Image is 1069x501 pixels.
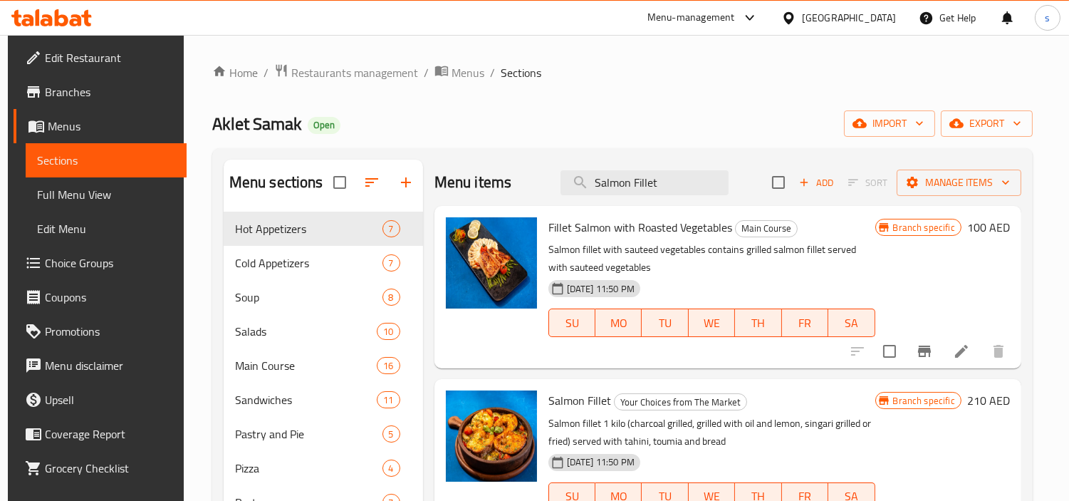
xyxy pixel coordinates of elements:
span: Open [308,119,340,131]
span: FR [788,313,823,334]
span: Promotions [45,323,175,340]
div: Menu-management [647,9,735,26]
div: Sandwiches11 [224,383,423,417]
a: Grocery Checklist [14,451,187,485]
a: Edit Menu [26,212,187,246]
a: Promotions [14,314,187,348]
span: Branch specific [887,394,961,408]
span: TH [741,313,776,334]
span: MO [601,313,636,334]
span: Your Choices from The Market [615,394,746,410]
button: WE [689,309,735,337]
button: export [941,110,1033,137]
nav: breadcrumb [212,63,1033,82]
span: SA [834,313,869,334]
span: Menus [452,64,484,81]
a: Menus [434,63,484,82]
button: TH [735,309,781,337]
a: Full Menu View [26,177,187,212]
li: / [424,64,429,81]
button: FR [782,309,828,337]
a: Edit menu item [953,343,970,360]
span: 5 [383,428,400,441]
div: items [382,254,400,272]
span: Edit Restaurant [45,49,175,66]
span: TU [647,313,682,334]
div: items [377,357,400,374]
div: Main Course16 [224,348,423,383]
span: Pastry and Pie [235,425,382,443]
div: items [382,425,400,443]
a: Choice Groups [14,246,187,280]
a: Upsell [14,383,187,417]
div: Pizza4 [224,451,423,485]
button: MO [595,309,642,337]
span: Soup [235,289,382,306]
button: Branch-specific-item [907,334,942,368]
span: Fillet Salmon with Roasted Vegetables [548,217,732,238]
img: Salmon Fillet [446,391,537,482]
div: items [382,289,400,306]
span: Sections [501,64,541,81]
span: Salads [235,323,377,340]
span: Hot Appetizers [235,220,382,237]
span: Choice Groups [45,254,175,272]
span: Main Course [736,220,797,237]
span: Restaurants management [291,64,418,81]
span: Cold Appetizers [235,254,382,272]
input: search [560,170,729,195]
div: items [382,220,400,237]
li: / [264,64,268,81]
h2: Menu items [434,172,512,193]
span: 10 [377,325,399,339]
button: TU [642,309,688,337]
div: [GEOGRAPHIC_DATA] [802,10,896,26]
span: import [855,115,924,133]
li: / [490,64,495,81]
div: Hot Appetizers7 [224,212,423,246]
span: Sandwiches [235,391,377,408]
p: Salmon fillet with sauteed vegetables contains grilled salmon fillet served with sauteed vegetables [548,241,875,277]
span: Upsell [45,391,175,408]
div: Salads10 [224,314,423,348]
button: SU [548,309,595,337]
span: Add item [793,172,839,194]
a: Coverage Report [14,417,187,451]
span: export [952,115,1021,133]
a: Sections [26,143,187,177]
div: Soup8 [224,280,423,314]
a: Menu disclaimer [14,348,187,383]
a: Coupons [14,280,187,314]
span: 11 [377,393,399,407]
span: SU [555,313,590,334]
span: Pizza [235,460,382,477]
span: 7 [383,257,400,270]
div: Your Choices from The Market [614,393,747,410]
span: Main Course [235,357,377,374]
div: Main Course [735,220,798,237]
span: Aklet Samak [212,108,302,140]
a: Edit Restaurant [14,41,187,75]
span: Menus [48,118,175,135]
span: Branches [45,83,175,100]
div: items [377,323,400,340]
div: Cold Appetizers7 [224,246,423,280]
a: Branches [14,75,187,109]
button: Add [793,172,839,194]
span: s [1045,10,1050,26]
span: [DATE] 11:50 PM [561,455,640,469]
h2: Menu sections [229,172,323,193]
span: Sections [37,152,175,169]
span: Edit Menu [37,220,175,237]
span: 4 [383,462,400,475]
button: Add section [389,165,423,200]
span: Select to update [875,336,904,366]
button: SA [828,309,875,337]
img: Fillet Salmon with Roasted Vegetables [446,217,537,309]
span: 8 [383,291,400,304]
